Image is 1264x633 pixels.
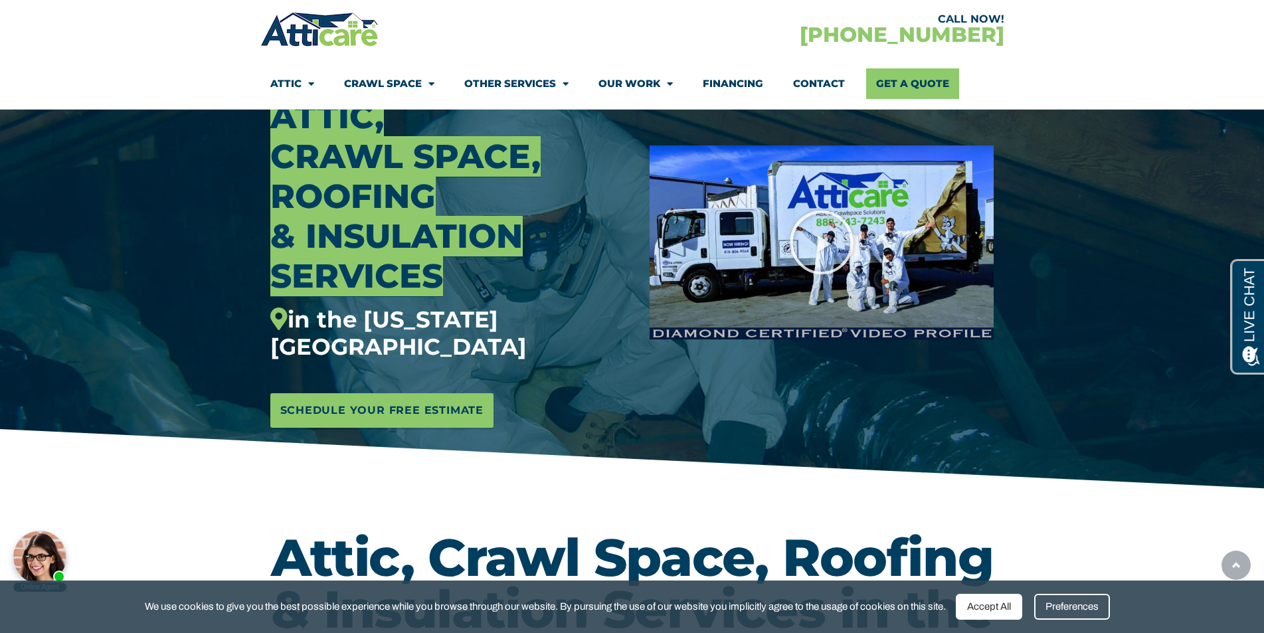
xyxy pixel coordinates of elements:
a: Get A Quote [866,68,959,99]
span: & Insulation Services [270,216,523,296]
span: Schedule Your Free Estimate [280,400,484,421]
div: Accept All [956,594,1022,620]
a: Attic [270,68,314,99]
span: Opens a chat window [33,11,107,27]
span: We use cookies to give you the best possible experience while you browse through our website. By ... [145,598,946,615]
nav: Menu [270,68,994,99]
iframe: Chat Invitation [7,527,73,593]
a: Financing [703,68,763,99]
div: CALL NOW! [632,14,1004,25]
div: Preferences [1034,594,1110,620]
div: in the [US_STATE][GEOGRAPHIC_DATA] [270,306,630,361]
span: Attic, Crawl Space, Roofing [270,96,541,217]
h3: Professional [270,57,630,361]
a: Other Services [464,68,569,99]
a: Schedule Your Free Estimate [270,393,494,428]
div: Play Video [788,209,855,276]
a: Our Work [598,68,673,99]
a: Crawl Space [344,68,434,99]
a: Contact [793,68,845,99]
